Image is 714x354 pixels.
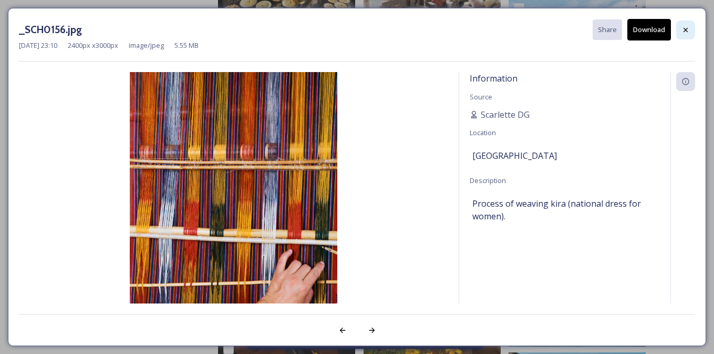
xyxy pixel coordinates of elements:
h3: _SCH0156.jpg [19,22,82,37]
span: Process of weaving kira (national dress for women). [472,197,657,222]
span: Source [470,92,492,102]
span: [GEOGRAPHIC_DATA] [472,149,557,162]
span: Scarlette DG [481,108,530,121]
img: _SCH0156.jpg [19,72,448,331]
span: image/jpeg [129,41,164,50]
span: Description [470,176,506,185]
span: Location [470,128,496,137]
span: 2400 px x 3000 px [68,41,118,50]
span: 5.55 MB [174,41,199,50]
span: Information [470,73,518,84]
button: Share [593,19,622,40]
span: [DATE] 23:10 [19,41,57,50]
button: Download [627,19,671,41]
